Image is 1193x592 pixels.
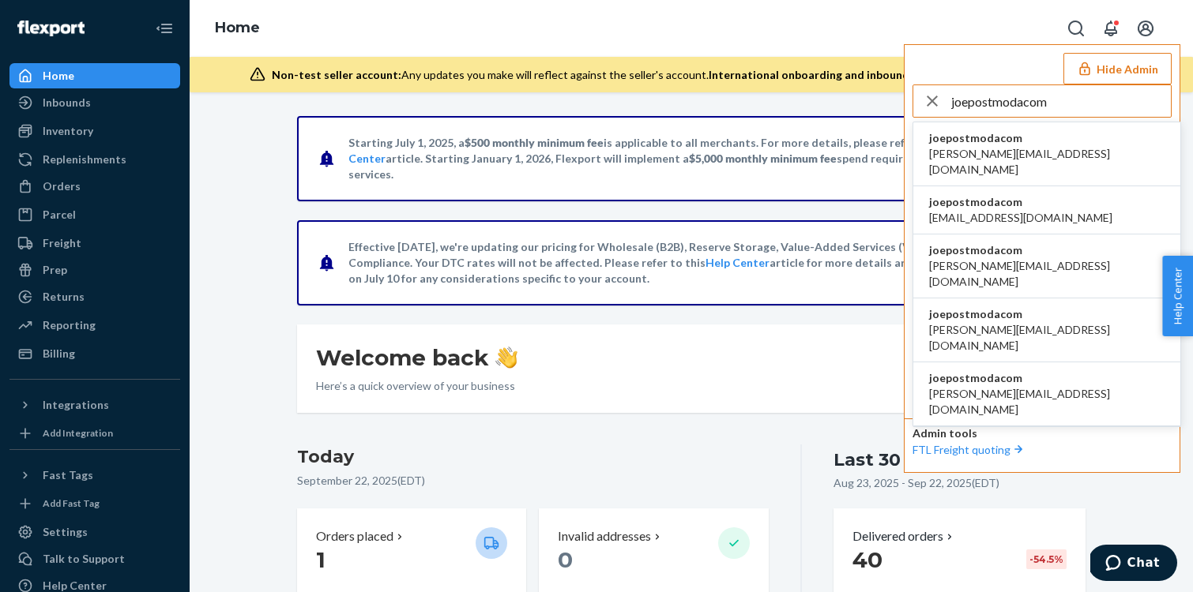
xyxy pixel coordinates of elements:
div: Home [43,68,74,84]
span: 40 [852,546,883,573]
a: Replenishments [9,147,180,172]
span: [PERSON_NAME][EMAIL_ADDRESS][DOMAIN_NAME] [929,258,1165,290]
p: Invalid addresses [558,527,651,545]
p: Aug 23, 2025 - Sep 22, 2025 ( EDT ) [834,475,999,491]
img: hand-wave emoji [495,347,517,369]
div: Any updates you make will reflect against the seller's account. [272,67,1118,83]
span: [PERSON_NAME][EMAIL_ADDRESS][DOMAIN_NAME] [929,322,1165,354]
a: Home [215,19,260,36]
span: 0 [558,546,573,573]
span: International onboarding and inbounding may not work during impersonation. [709,68,1118,81]
span: joepostmodacom [929,242,1165,258]
span: joepostmodacom [929,370,1165,386]
ol: breadcrumbs [202,6,273,51]
div: Add Fast Tag [43,496,100,510]
span: $500 monthly minimum fee [465,136,604,149]
span: [PERSON_NAME][EMAIL_ADDRESS][DOMAIN_NAME] [929,386,1165,418]
a: Billing [9,341,180,366]
div: Returns [43,289,85,305]
h3: Today [297,444,769,470]
button: Integrations [9,392,180,418]
a: Add Fast Tag [9,494,180,513]
div: Parcel [43,207,76,223]
div: Reporting [43,317,96,333]
p: Starting July 1, 2025, a is applicable to all merchants. For more details, please refer to this a... [348,135,1032,182]
span: [PERSON_NAME][EMAIL_ADDRESS][DOMAIN_NAME] [929,146,1165,178]
div: Billing [43,346,75,362]
p: Here’s a quick overview of your business [316,378,517,394]
div: Inbounds [43,95,91,111]
div: Add Integration [43,426,113,440]
div: Last 30 days [834,448,949,472]
button: Open Search Box [1060,13,1092,44]
div: Talk to Support [43,551,125,567]
input: Search or paste seller ID [951,85,1171,117]
a: Help Center [706,256,770,269]
p: September 22, 2025 ( EDT ) [297,473,769,489]
a: Freight [9,230,180,256]
p: Orders placed [316,527,393,545]
iframe: Opens a widget where you can chat to one of our agents [1090,545,1177,584]
a: FTL Freight quoting [913,443,1026,456]
button: Open notifications [1095,13,1127,44]
button: Open account menu [1130,13,1161,44]
div: Replenishments [43,152,126,167]
div: Integrations [43,397,109,413]
div: Freight [43,235,81,251]
span: 1 [316,546,326,573]
button: Help Center [1162,256,1193,336]
img: Flexport logo [17,21,85,36]
div: -54.5 % [1026,549,1067,569]
a: Home [9,63,180,88]
div: Prep [43,262,67,278]
div: Fast Tags [43,467,93,483]
a: Inventory [9,118,180,144]
a: Settings [9,519,180,545]
button: Hide Admin [1063,53,1172,84]
p: Effective [DATE], we're updating our pricing for Wholesale (B2B), Reserve Storage, Value-Added Se... [348,239,1032,287]
h1: Welcome back [316,343,517,372]
span: joepostmodacom [929,130,1165,146]
span: joepostmodacom [929,306,1165,322]
button: Fast Tags [9,463,180,488]
a: Prep [9,257,180,283]
a: Reporting [9,313,180,338]
p: Admin tools [913,425,1172,441]
div: Inventory [43,123,93,139]
a: Returns [9,284,180,309]
button: Talk to Support [9,546,180,571]
button: Delivered orders [852,527,956,545]
a: Parcel [9,202,180,227]
div: Settings [43,524,88,540]
span: Non-test seller account: [272,68,401,81]
span: $5,000 monthly minimum fee [689,152,837,165]
span: [EMAIL_ADDRESS][DOMAIN_NAME] [929,210,1112,226]
button: Close Navigation [149,13,180,44]
div: Orders [43,178,81,194]
a: Orders [9,174,180,199]
a: Inbounds [9,90,180,115]
a: Add Integration [9,424,180,443]
span: joepostmodacom [929,194,1112,210]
